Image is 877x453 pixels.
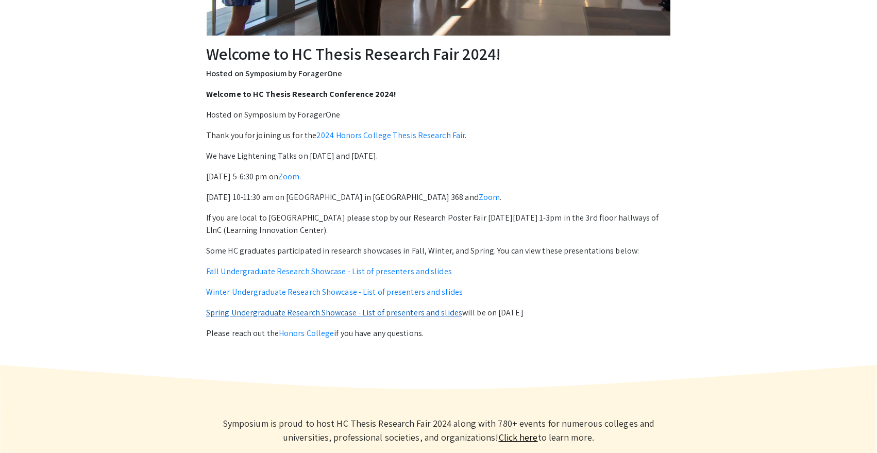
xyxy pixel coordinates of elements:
p: will be on [DATE] [206,307,671,319]
p: Thank you for joining us for the . [206,129,671,142]
strong: Welcome to HC Thesis Research Conference 2024! [206,89,397,99]
p: Some HC graduates participated in research showcases in Fall, Winter, and Spring. You can view th... [206,245,671,257]
p: Symposium is proud to host HC Thesis Research Fair 2024 along with 780+ events for numerous colle... [217,416,660,444]
h2: Welcome to HC Thesis Research Fair 2024! [206,44,671,63]
a: Learn more about Symposium [499,431,538,443]
p: We have Lightening Talks on [DATE] and [DATE]. [206,150,671,162]
a: Zoom [479,192,500,203]
a: Honors College [279,328,334,339]
a: Winter Undergraduate Research Showcase - List of presenters and slides [206,287,463,297]
p: Hosted on Symposium by ForagerOne [206,68,671,80]
iframe: Chat [8,407,44,445]
p: Hosted on Symposium by ForagerOne [206,109,671,121]
p: If you are local to [GEOGRAPHIC_DATA] please stop by our Research Poster Fair [DATE][DATE] 1-3pm ... [206,212,671,237]
p: [DATE] 10-11:30 am on [GEOGRAPHIC_DATA] in [GEOGRAPHIC_DATA] 368 and . [206,191,671,204]
a: Fall Undergraduate Research Showcase - List of presenters and slides [206,266,452,277]
a: Zoom [278,171,299,182]
a: Spring Undergraduate Research Showcase - List of presenters and slides [206,307,462,318]
a: 2024 Honors College Thesis Research Fair [316,130,465,141]
p: Please reach out the if you have any questions. [206,327,671,340]
p: [DATE] 5-6:30 pm on . [206,171,671,183]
